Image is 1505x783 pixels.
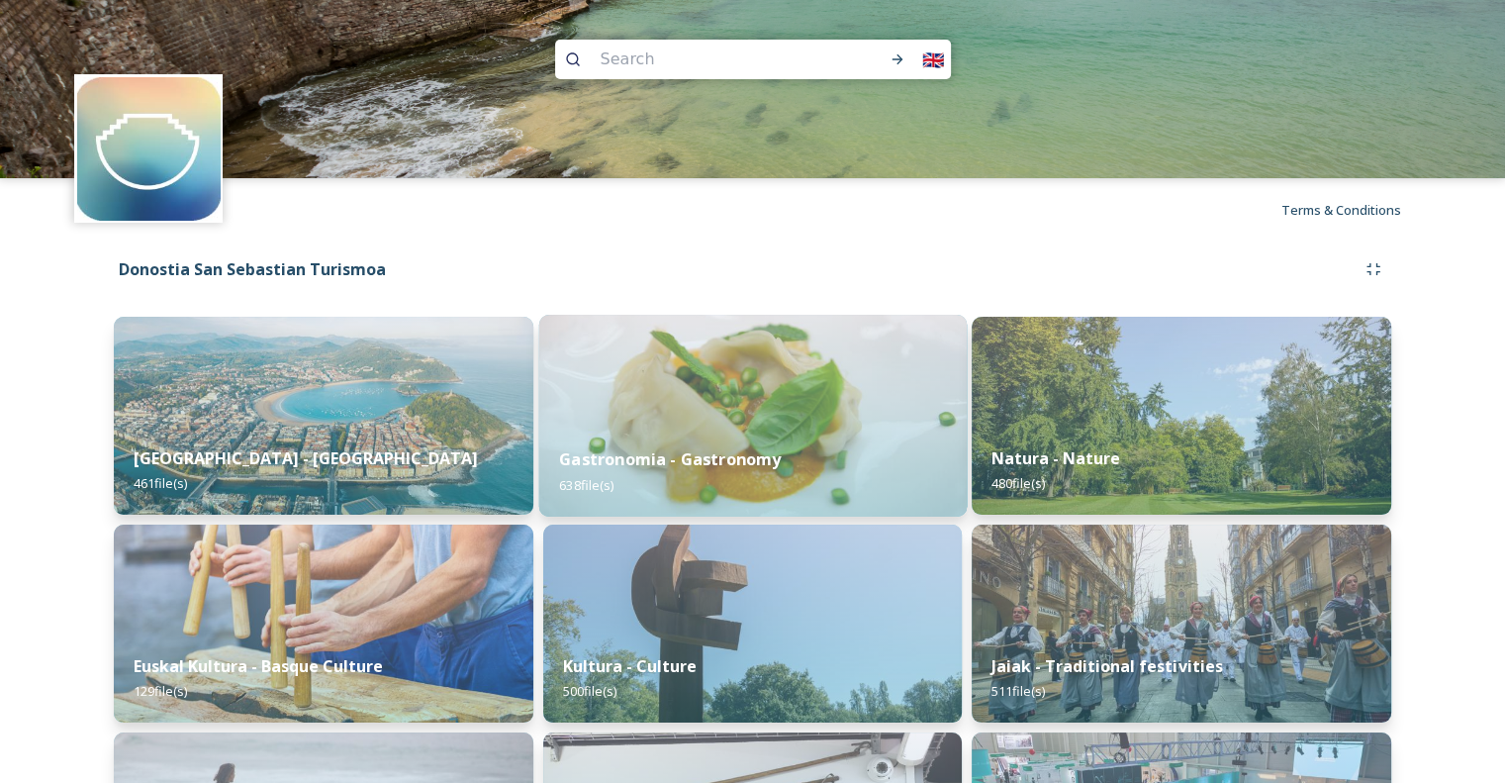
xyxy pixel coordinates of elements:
[119,258,386,280] strong: Donostia San Sebastian Turismoa
[563,655,697,677] strong: Kultura - Culture
[538,315,966,517] img: BCC_Plato2.jpg
[591,38,844,81] input: Search
[134,655,383,677] strong: Euskal Kultura - Basque Culture
[991,682,1045,700] span: 511 file(s)
[972,317,1391,515] img: _TZV9379.jpg
[991,655,1222,677] strong: Jaiak - Traditional festivities
[77,77,221,221] img: images.jpeg
[134,474,187,492] span: 461 file(s)
[991,474,1045,492] span: 480 file(s)
[563,682,616,700] span: 500 file(s)
[134,447,478,469] strong: [GEOGRAPHIC_DATA] - [GEOGRAPHIC_DATA]
[972,525,1391,723] img: tamborrada---javier-larrea_25444003826_o.jpg
[1281,201,1401,219] span: Terms & Conditions
[991,447,1120,469] strong: Natura - Nature
[559,448,781,470] strong: Gastronomia - Gastronomy
[559,475,613,493] span: 638 file(s)
[915,42,951,77] div: 🇬🇧
[114,317,533,515] img: Plano%2520aereo%2520ciudad%25201%2520-%2520Paul%2520Michael.jpg
[134,682,187,700] span: 129 file(s)
[543,525,963,723] img: _ML_4181.jpg
[114,525,533,723] img: txalaparta_26484926369_o.jpg
[1281,198,1431,222] a: Terms & Conditions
